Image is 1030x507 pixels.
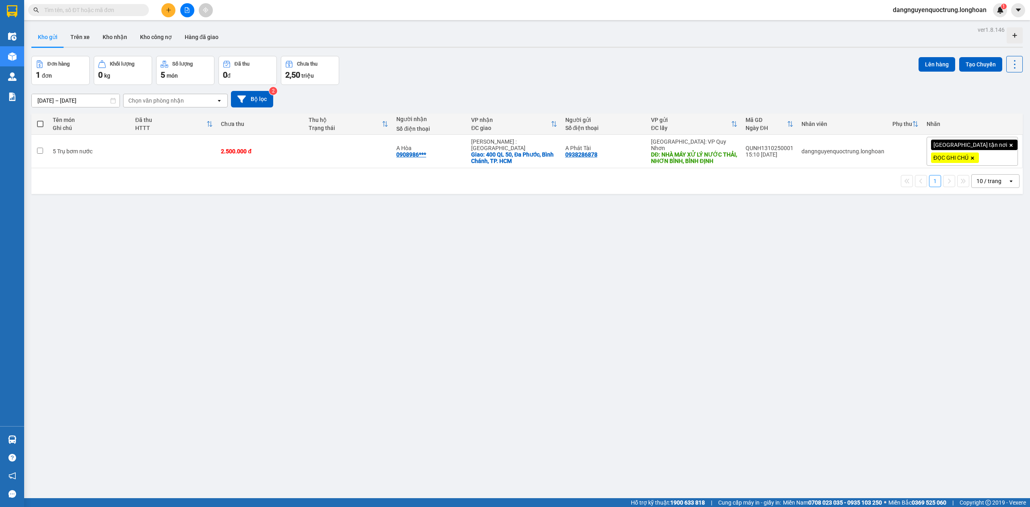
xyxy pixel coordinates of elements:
div: Mã GD [746,117,787,123]
span: message [8,490,16,498]
span: question-circle [8,454,16,462]
span: 5 [161,70,165,80]
button: Kho gửi [31,27,64,47]
button: Bộ lọc [231,91,273,107]
button: caret-down [1011,3,1025,17]
div: Giao: 400 QL 50, Đa Phước, Bình Chánh, TP. HCM [471,151,557,164]
img: warehouse-icon [8,435,16,444]
div: Trạng thái [309,125,382,131]
button: 1 [929,175,941,187]
div: A Hòa [396,145,463,151]
div: Ngày ĐH [746,125,787,131]
div: Số điện thoại [396,126,463,132]
span: notification [8,472,16,480]
svg: open [1008,178,1014,184]
div: HTTT [135,125,206,131]
span: Miền Bắc [888,498,946,507]
img: warehouse-icon [8,52,16,61]
div: VP gửi [651,117,731,123]
div: Đã thu [235,61,249,67]
div: 5 Trụ bơm nước [53,148,127,155]
span: aim [203,7,208,13]
div: Đơn hàng [47,61,70,67]
button: Tạo Chuyến [959,57,1002,72]
button: Đơn hàng1đơn [31,56,90,85]
span: 2,50 [285,70,300,80]
button: file-add [180,3,194,17]
th: Toggle SortBy [131,113,217,135]
sup: 2 [269,87,277,95]
span: | [952,498,954,507]
span: món [167,72,178,79]
span: ĐỌC GHI CHÚ [933,154,968,161]
button: Số lượng5món [156,56,214,85]
span: kg [104,72,110,79]
img: solution-icon [8,93,16,101]
img: warehouse-icon [8,32,16,41]
div: Người gửi [565,117,643,123]
strong: 0708 023 035 - 0935 103 250 [808,499,882,506]
div: ĐC lấy [651,125,731,131]
input: Select a date range. [32,94,119,107]
div: Đã thu [135,117,206,123]
th: Toggle SortBy [647,113,742,135]
span: 0 [223,70,227,80]
div: Số lượng [172,61,193,67]
div: Nhãn [927,121,1018,127]
span: Miền Nam [783,498,882,507]
div: [GEOGRAPHIC_DATA]: VP Quy Nhơn [651,138,737,151]
span: dangnguyenquoctrung.longhoan [886,5,993,15]
div: Chưa thu [221,121,301,127]
span: search [33,7,39,13]
img: icon-new-feature [997,6,1004,14]
th: Toggle SortBy [888,113,923,135]
button: Chưa thu2,50 triệu [281,56,339,85]
span: 1 [1002,4,1005,9]
div: 2.500.000 đ [221,148,301,155]
span: caret-down [1015,6,1022,14]
div: Chọn văn phòng nhận [128,97,184,105]
div: QUNH1310250001 [746,145,793,151]
button: Kho nhận [96,27,134,47]
sup: 1 [1001,4,1007,9]
div: Khối lượng [110,61,134,67]
div: 0938286878 [565,151,597,158]
button: Kho công nợ [134,27,178,47]
button: Hàng đã giao [178,27,225,47]
button: plus [161,3,175,17]
span: | [711,498,712,507]
span: 1 [36,70,40,80]
div: Phụ thu [892,121,912,127]
input: Tìm tên, số ĐT hoặc mã đơn [44,6,139,14]
strong: 1900 633 818 [670,499,705,506]
span: 0 [98,70,103,80]
span: Cung cấp máy in - giấy in: [718,498,781,507]
strong: 0369 525 060 [912,499,946,506]
th: Toggle SortBy [467,113,561,135]
div: Tạo kho hàng mới [1007,27,1023,43]
span: copyright [985,500,991,505]
div: 15:10 [DATE] [746,151,793,158]
div: Tên món [53,117,127,123]
span: Hỗ trợ kỹ thuật: [631,498,705,507]
div: Nhân viên [801,121,884,127]
div: Người nhận [396,116,463,122]
div: Số điện thoại [565,125,643,131]
span: file-add [184,7,190,13]
img: logo-vxr [7,5,17,17]
button: Khối lượng0kg [94,56,152,85]
div: Chưa thu [297,61,317,67]
th: Toggle SortBy [305,113,392,135]
span: đ [227,72,231,79]
div: VP nhận [471,117,550,123]
div: DĐ: NHÀ MÁY XỬ LÝ NƯỚC THẢI, NHƠN BÌNH, BÌNH ĐỊNH [651,151,737,164]
img: warehouse-icon [8,72,16,81]
div: ver 1.8.146 [978,25,1005,34]
span: đơn [42,72,52,79]
button: aim [199,3,213,17]
span: triệu [301,72,314,79]
svg: open [216,97,222,104]
button: Trên xe [64,27,96,47]
span: plus [166,7,171,13]
button: Đã thu0đ [218,56,277,85]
